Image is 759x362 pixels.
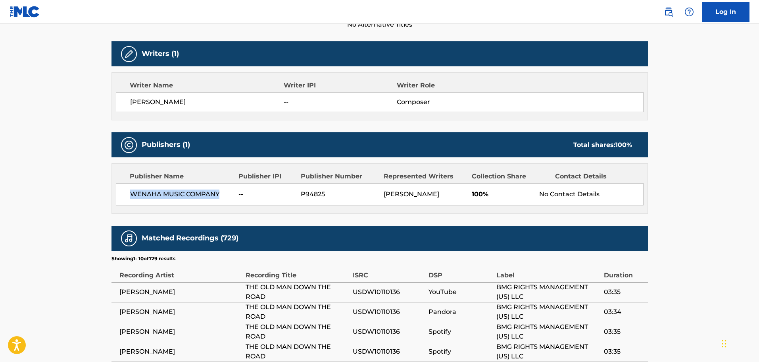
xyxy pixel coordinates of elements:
span: P94825 [301,190,378,199]
div: Duration [604,262,644,280]
span: BMG RIGHTS MANAGEMENT (US) LLC [496,342,600,361]
span: [PERSON_NAME] [119,327,242,337]
p: Showing 1 - 10 of 729 results [111,255,175,262]
div: No Contact Details [539,190,643,199]
span: THE OLD MAN DOWN THE ROAD [246,322,349,341]
span: USDW10110136 [353,347,425,356]
div: Recording Title [246,262,349,280]
span: No Alternative Titles [111,20,648,29]
span: 100 % [615,141,632,149]
span: BMG RIGHTS MANAGEMENT (US) LLC [496,302,600,321]
div: Writer Role [397,81,500,90]
span: 03:35 [604,347,644,356]
span: 03:35 [604,327,644,337]
div: Label [496,262,600,280]
span: [PERSON_NAME] [119,347,242,356]
span: THE OLD MAN DOWN THE ROAD [246,302,349,321]
div: Help [681,4,697,20]
span: -- [238,190,295,199]
span: 03:35 [604,287,644,297]
span: 100% [472,190,533,199]
div: Publisher Number [301,172,378,181]
div: Total shares: [573,140,632,150]
a: Log In [702,2,749,22]
iframe: Chat Widget [719,324,759,362]
img: MLC Logo [10,6,40,17]
div: Recording Artist [119,262,242,280]
img: help [684,7,694,17]
h5: Publishers (1) [142,140,190,149]
span: THE OLD MAN DOWN THE ROAD [246,342,349,361]
div: Publisher Name [130,172,233,181]
span: WENAHA MUSIC COMPANY [130,190,233,199]
img: Matched Recordings [124,234,134,243]
h5: Matched Recordings (729) [142,234,238,243]
span: 03:34 [604,307,644,317]
h5: Writers (1) [142,49,179,58]
img: Writers [124,49,134,59]
a: Public Search [661,4,676,20]
span: USDW10110136 [353,307,425,317]
span: BMG RIGHTS MANAGEMENT (US) LLC [496,322,600,341]
span: [PERSON_NAME] [384,190,439,198]
img: Publishers [124,140,134,150]
img: search [664,7,673,17]
span: Composer [397,97,500,107]
span: Pandora [428,307,493,317]
span: THE OLD MAN DOWN THE ROAD [246,283,349,302]
div: Represented Writers [384,172,466,181]
div: Contact Details [555,172,632,181]
div: Drag [722,332,726,356]
span: YouTube [428,287,493,297]
div: Collection Share [472,172,549,181]
span: [PERSON_NAME] [130,97,284,107]
div: Writer IPI [284,81,397,90]
span: USDW10110136 [353,287,425,297]
span: [PERSON_NAME] [119,307,242,317]
span: [PERSON_NAME] [119,287,242,297]
span: Spotify [428,347,493,356]
div: Writer Name [130,81,284,90]
span: BMG RIGHTS MANAGEMENT (US) LLC [496,283,600,302]
span: USDW10110136 [353,327,425,337]
span: Spotify [428,327,493,337]
div: DSP [428,262,493,280]
div: Publisher IPI [238,172,295,181]
div: ISRC [353,262,425,280]
span: -- [284,97,396,107]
